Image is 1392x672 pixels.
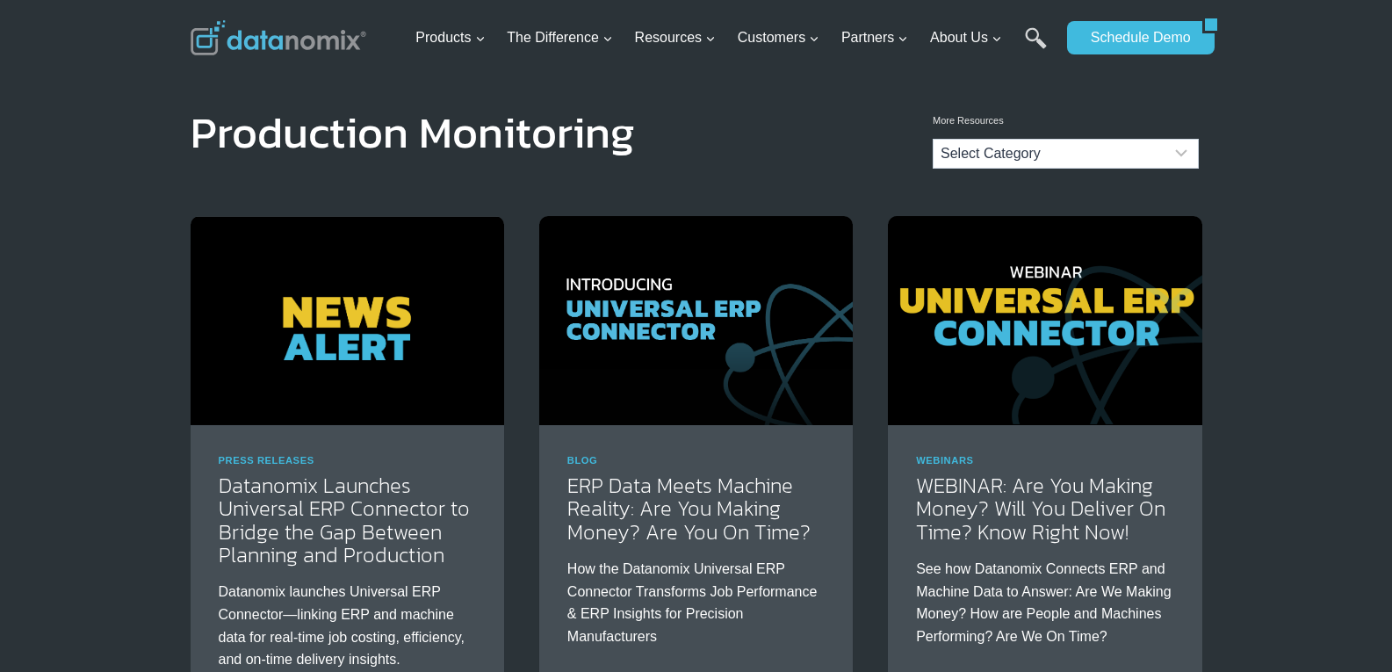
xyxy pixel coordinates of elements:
[916,470,1165,547] a: WEBINAR: Are You Making Money? Will You Deliver On Time? Know Right Now!
[1025,27,1047,67] a: Search
[635,26,716,49] span: Resources
[191,216,504,425] img: Datanomix News Alert
[738,26,819,49] span: Customers
[191,119,635,146] h1: Production Monitoring
[219,455,314,466] a: Press Releases
[408,10,1058,67] nav: Primary Navigation
[567,470,811,547] a: ERP Data Meets Machine Reality: Are You Making Money? Are You On Time?
[507,26,613,49] span: The Difference
[916,455,973,466] a: Webinars
[567,455,598,466] a: Blog
[888,216,1201,425] img: Bridge the gap between planning & production with the Datanomix Universal ERP Connector
[415,26,485,49] span: Products
[841,26,908,49] span: Partners
[219,581,476,670] p: Datanomix launches Universal ERP Connector—linking ERP and machine data for real-time job costing...
[1067,21,1202,54] a: Schedule Demo
[567,558,825,647] p: How the Datanomix Universal ERP Connector Transforms Job Performance & ERP Insights for Precision...
[539,216,853,425] img: How the Datanomix Universal ERP Connector Transforms Job Performance & ERP Insights
[916,558,1173,647] p: See how Datanomix Connects ERP and Machine Data to Answer: Are We Making Money? How are People an...
[933,113,1199,129] p: More Resources
[930,26,1002,49] span: About Us
[191,20,366,55] img: Datanomix
[219,470,470,570] a: Datanomix Launches Universal ERP Connector to Bridge the Gap Between Planning and Production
